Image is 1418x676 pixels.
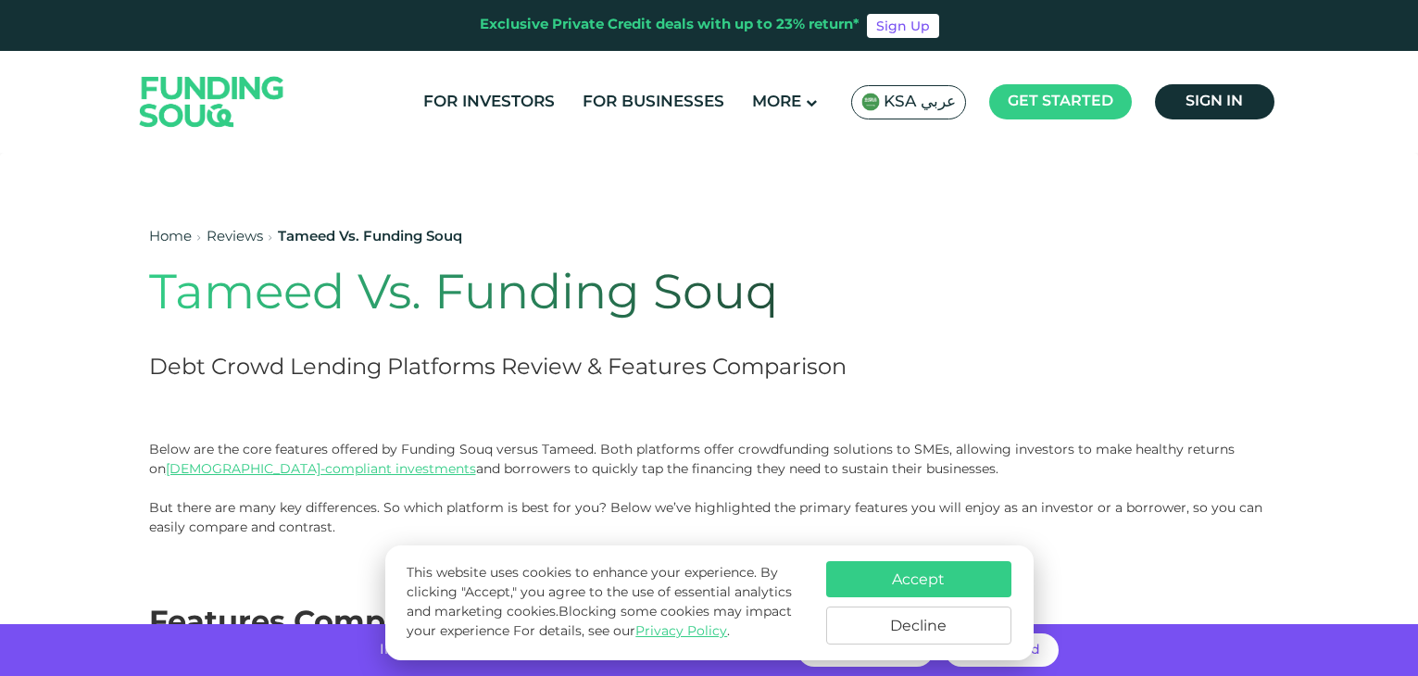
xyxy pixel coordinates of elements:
span: Invest with no hidden fees and get returns of up to [380,644,729,657]
span: Sign in [1186,94,1243,108]
img: Logo [121,55,303,148]
a: For Businesses [578,87,729,118]
span: Features Comparison [149,609,482,638]
img: SA Flag [861,93,880,111]
a: Home [149,231,192,244]
a: [DEMOGRAPHIC_DATA]-compliant investments [166,460,476,477]
span: Blocking some cookies may impact your experience [407,606,792,638]
span: KSA عربي [884,92,956,113]
span: Get started [1008,94,1113,108]
span: But there are many key differences. So which platform is best for you? Below we’ve highlighted th... [149,499,1262,535]
h2: Debt Crowd Lending Platforms Review & Features Comparison [149,352,1046,384]
div: Exclusive Private Credit deals with up to 23% return* [480,15,860,36]
div: Tameed Vs. Funding Souq [278,227,462,248]
a: Sign Up [867,14,939,38]
a: Privacy Policy [635,625,727,638]
button: Decline [826,607,1011,645]
a: Sign in [1155,84,1274,119]
a: For Investors [419,87,559,118]
span: More [752,94,801,110]
button: Accept [826,561,1011,597]
h1: Tameed Vs. Funding Souq [149,267,1046,324]
a: Reviews [207,231,263,244]
span: For details, see our . [513,625,730,638]
p: This website uses cookies to enhance your experience. By clicking "Accept," you agree to the use ... [407,564,807,642]
span: Below are the core features offered by Funding Souq versus Tameed. Both platforms offer crowdfund... [149,441,1235,477]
